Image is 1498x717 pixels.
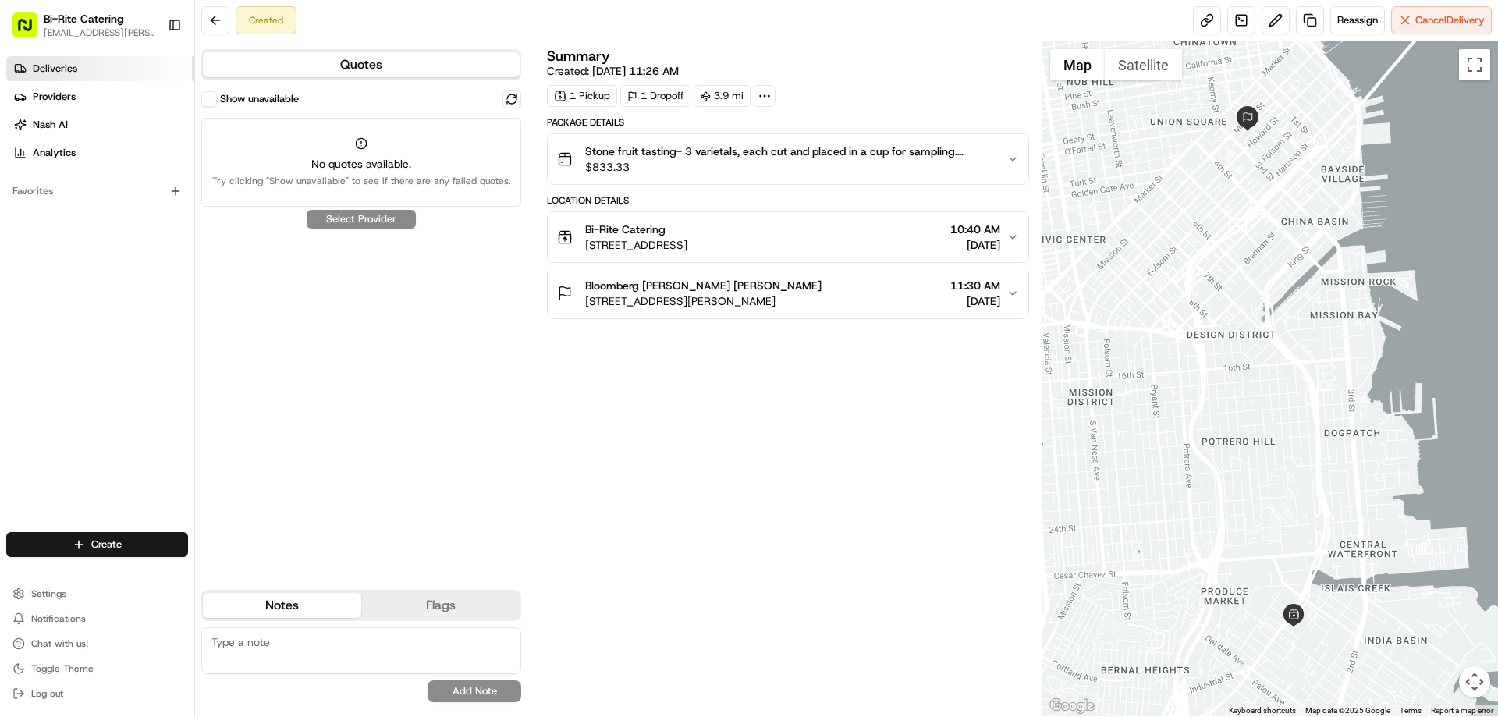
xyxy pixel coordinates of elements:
[6,683,188,705] button: Log out
[6,633,188,655] button: Chat with us!
[126,343,257,371] a: 💻API Documentation
[91,538,122,552] span: Create
[950,278,1000,293] span: 11:30 AM
[585,293,822,309] span: [STREET_ADDRESS][PERSON_NAME]
[585,237,687,253] span: [STREET_ADDRESS]
[547,194,1028,207] div: Location Details
[31,285,44,297] img: 1736555255976-a54dd68f-1ca7-489b-9aae-adbdc363a1c4
[212,175,511,187] span: Try clicking "Show unavailable" to see if there are any failed quotes.
[547,49,610,63] h3: Summary
[44,27,155,39] button: [EMAIL_ADDRESS][PERSON_NAME][DOMAIN_NAME]
[155,387,189,399] span: Pylon
[950,237,1000,253] span: [DATE]
[44,11,124,27] button: Bi-Rite Catering
[48,242,126,254] span: [PERSON_NAME]
[31,612,86,625] span: Notifications
[361,593,520,618] button: Flags
[48,284,126,296] span: [PERSON_NAME]
[132,350,144,363] div: 💻
[1459,666,1490,697] button: Map camera controls
[16,149,44,177] img: 1736555255976-a54dd68f-1ca7-489b-9aae-adbdc363a1c4
[31,587,66,600] span: Settings
[1337,13,1378,27] span: Reassign
[6,583,188,605] button: Settings
[6,532,188,557] button: Create
[33,146,76,160] span: Analytics
[16,227,41,252] img: Angelique Valdez
[70,165,215,177] div: We're available if you need us!
[33,149,61,177] img: 1738778727109-b901c2ba-d612-49f7-a14d-d897ce62d23f
[16,269,41,294] img: Liam S.
[1400,706,1422,715] a: Terms
[33,90,76,104] span: Providers
[547,63,679,79] span: Created:
[33,118,68,132] span: Nash AI
[6,56,194,81] a: Deliveries
[16,350,28,363] div: 📗
[138,242,170,254] span: [DATE]
[31,662,94,675] span: Toggle Theme
[585,144,993,159] span: Stone fruit tasting- 3 varietals, each cut and placed in a cup for sampling. Additionally whole f...
[6,6,162,44] button: Bi-Rite Catering[EMAIL_ADDRESS][PERSON_NAME][DOMAIN_NAME]
[203,593,361,618] button: Notes
[31,243,44,255] img: 1736555255976-a54dd68f-1ca7-489b-9aae-adbdc363a1c4
[130,284,135,296] span: •
[548,134,1028,184] button: Stone fruit tasting- 3 varietals, each cut and placed in a cup for sampling. Additionally whole f...
[6,608,188,630] button: Notifications
[16,16,47,47] img: Nash
[1046,696,1098,716] img: Google
[31,349,119,364] span: Knowledge Base
[6,140,194,165] a: Analytics
[31,687,63,700] span: Log out
[1330,6,1385,34] button: Reassign
[242,200,284,218] button: See all
[1415,13,1485,27] span: Cancel Delivery
[220,92,299,106] label: Show unavailable
[212,156,511,172] span: No quotes available.
[70,149,256,165] div: Start new chat
[1391,6,1492,34] button: CancelDelivery
[6,179,188,204] div: Favorites
[130,242,135,254] span: •
[1459,49,1490,80] button: Toggle fullscreen view
[9,343,126,371] a: 📗Knowledge Base
[1305,706,1390,715] span: Map data ©2025 Google
[694,85,751,107] div: 3.9 mi
[592,64,679,78] span: [DATE] 11:26 AM
[1046,696,1098,716] a: Open this area in Google Maps (opens a new window)
[16,62,284,87] p: Welcome 👋
[41,101,257,117] input: Clear
[950,293,1000,309] span: [DATE]
[6,658,188,680] button: Toggle Theme
[950,222,1000,237] span: 10:40 AM
[16,203,100,215] div: Past conversations
[585,222,666,237] span: Bi-Rite Catering
[620,85,690,107] div: 1 Dropoff
[203,52,520,77] button: Quotes
[6,84,194,109] a: Providers
[585,278,822,293] span: Bloomberg [PERSON_NAME] [PERSON_NAME]
[547,85,617,107] div: 1 Pickup
[147,349,250,364] span: API Documentation
[110,386,189,399] a: Powered byPylon
[6,112,194,137] a: Nash AI
[31,637,88,650] span: Chat with us!
[1431,706,1493,715] a: Report a map error
[138,284,170,296] span: [DATE]
[1229,705,1296,716] button: Keyboard shortcuts
[548,268,1028,318] button: Bloomberg [PERSON_NAME] [PERSON_NAME][STREET_ADDRESS][PERSON_NAME]11:30 AM[DATE]
[1105,49,1182,80] button: Show satellite imagery
[33,62,77,76] span: Deliveries
[547,116,1028,129] div: Package Details
[1050,49,1105,80] button: Show street map
[585,159,993,175] span: $833.33
[265,154,284,172] button: Start new chat
[548,212,1028,262] button: Bi-Rite Catering[STREET_ADDRESS]10:40 AM[DATE]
